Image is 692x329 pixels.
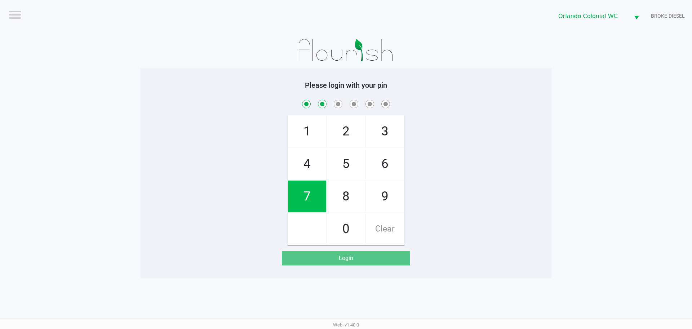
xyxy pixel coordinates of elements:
span: 8 [327,181,365,212]
span: Clear [366,213,404,245]
span: 6 [366,148,404,180]
span: Orlando Colonial WC [558,12,625,21]
span: 9 [366,181,404,212]
span: 0 [327,213,365,245]
span: BROKE-DIESEL [651,12,685,20]
span: Web: v1.40.0 [333,322,359,328]
span: 4 [288,148,326,180]
span: 3 [366,116,404,147]
span: 2 [327,116,365,147]
span: 7 [288,181,326,212]
span: 5 [327,148,365,180]
span: 1 [288,116,326,147]
button: Select [630,8,643,25]
h5: Please login with your pin [146,81,546,90]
